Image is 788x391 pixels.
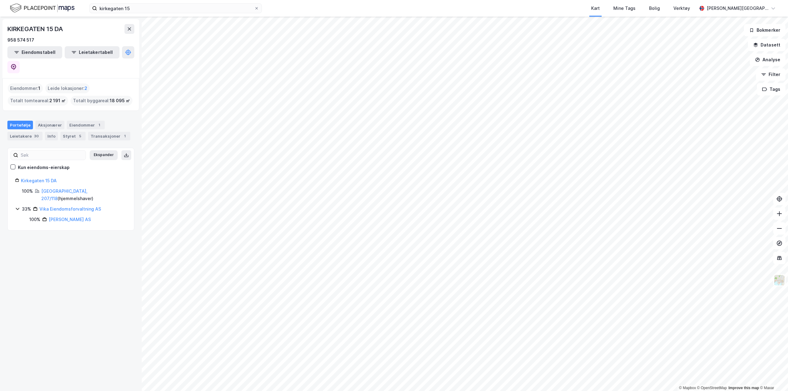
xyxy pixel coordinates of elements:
[10,3,75,14] img: logo.f888ab2527a4732fd821a326f86c7f29.svg
[18,164,70,171] div: Kun eiendoms-eierskap
[84,85,87,92] span: 2
[65,46,120,58] button: Leietakertabell
[613,5,636,12] div: Mine Tags
[8,83,43,93] div: Eiendommer :
[97,4,254,13] input: Søk på adresse, matrikkel, gårdeiere, leietakere eller personer
[67,121,105,129] div: Eiendommer
[38,85,40,92] span: 1
[96,122,102,128] div: 1
[45,83,90,93] div: Leide lokasjoner :
[41,188,87,201] a: [GEOGRAPHIC_DATA], 207/118
[33,133,40,139] div: 30
[41,187,127,202] div: ( hjemmelshaver )
[7,24,64,34] div: KIRKEGATEN 15 DA
[744,24,786,36] button: Bokmerker
[7,121,33,129] div: Portefølje
[7,36,34,44] div: 958 574 517
[7,46,62,58] button: Eiendomstabell
[774,274,785,286] img: Z
[49,97,66,104] span: 2 191 ㎡
[71,96,132,106] div: Totalt byggareal :
[697,386,727,390] a: OpenStreetMap
[591,5,600,12] div: Kart
[649,5,660,12] div: Bolig
[18,151,86,160] input: Søk
[29,216,40,223] div: 100%
[673,5,690,12] div: Verktøy
[729,386,759,390] a: Improve this map
[88,132,130,140] div: Transaksjoner
[679,386,696,390] a: Mapbox
[39,206,101,212] a: Vika Eiendomsforvaltning AS
[49,217,91,222] a: [PERSON_NAME] AS
[756,68,786,81] button: Filter
[77,133,83,139] div: 5
[122,133,128,139] div: 1
[748,39,786,51] button: Datasett
[750,54,786,66] button: Analyse
[60,132,86,140] div: Styret
[110,97,130,104] span: 18 095 ㎡
[757,361,788,391] iframe: Chat Widget
[22,187,33,195] div: 100%
[22,205,31,213] div: 33%
[707,5,768,12] div: [PERSON_NAME][GEOGRAPHIC_DATA]
[35,121,64,129] div: Aksjonærer
[7,132,43,140] div: Leietakere
[757,83,786,95] button: Tags
[21,178,57,183] a: Kirkegaten 15 DA
[90,150,118,160] button: Ekspander
[45,132,58,140] div: Info
[8,96,68,106] div: Totalt tomteareal :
